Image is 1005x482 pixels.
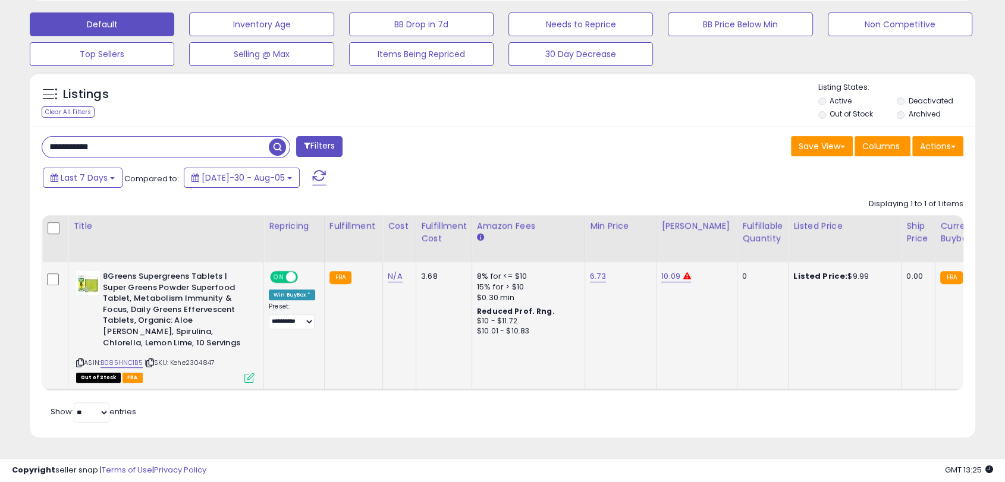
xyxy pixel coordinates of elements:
a: 6.73 [590,270,606,282]
span: Last 7 Days [61,172,108,184]
div: Amazon Fees [477,220,580,232]
div: Fulfillment Cost [421,220,467,245]
div: Cost [388,220,411,232]
div: $10 - $11.72 [477,316,576,326]
div: $0.30 min [477,292,576,303]
button: Top Sellers [30,42,174,66]
div: Displaying 1 to 1 of 1 items [869,199,963,210]
label: Out of Stock [830,109,873,119]
span: OFF [296,272,315,282]
p: Listing States: [818,82,975,93]
div: 3.68 [421,271,463,282]
span: [DATE]-30 - Aug-05 [202,172,285,184]
button: Save View [791,136,853,156]
div: $10.01 - $10.83 [477,326,576,336]
b: 8Greens Supergreens Tablets | Super Greens Powder Superfood Tablet, Metabolism Immunity & Focus, ... [103,271,247,351]
small: FBA [940,271,962,284]
div: seller snap | | [12,465,206,476]
b: Listed Price: [793,270,847,282]
div: Repricing [269,220,319,232]
button: Selling @ Max [189,42,334,66]
a: B085HNC1B5 [100,358,143,368]
h5: Listings [63,86,109,103]
div: Title [73,220,259,232]
a: N/A [388,270,402,282]
div: 0.00 [906,271,926,282]
div: 0 [742,271,779,282]
div: 15% for > $10 [477,282,576,292]
span: Compared to: [124,173,179,184]
a: 10.09 [661,270,680,282]
div: 8% for <= $10 [477,271,576,282]
button: Non Competitive [828,12,972,36]
span: All listings that are currently out of stock and unavailable for purchase on Amazon [76,373,121,383]
button: Actions [912,136,963,156]
small: Amazon Fees. [477,232,484,243]
div: Fulfillment [329,220,378,232]
label: Archived [909,109,941,119]
div: Clear All Filters [42,106,95,118]
label: Active [830,96,852,106]
span: 2025-08-13 13:25 GMT [945,464,993,475]
div: Fulfillable Quantity [742,220,783,245]
div: Listed Price [793,220,896,232]
span: | SKU: Kehe2304847 [145,358,215,367]
div: Ship Price [906,220,930,245]
b: Reduced Prof. Rng. [477,306,555,316]
div: Current Buybox Price [940,220,1001,245]
label: Deactivated [909,96,953,106]
strong: Copyright [12,464,55,475]
span: FBA [123,373,143,383]
button: Last 7 Days [43,168,123,188]
button: Default [30,12,174,36]
img: 41yKHtOXNIL._SL40_.jpg [76,271,100,295]
button: Columns [855,136,910,156]
span: Columns [862,140,900,152]
span: Show: entries [51,406,136,417]
div: Win BuyBox * [269,289,315,300]
button: [DATE]-30 - Aug-05 [184,168,300,188]
a: Terms of Use [102,464,152,475]
button: BB Price Below Min [668,12,812,36]
button: Items Being Repriced [349,42,494,66]
div: $9.99 [793,271,892,282]
div: Min Price [590,220,651,232]
button: Filters [296,136,343,157]
div: ASIN: [76,271,255,382]
a: Privacy Policy [154,464,206,475]
div: Preset: [269,303,315,329]
small: FBA [329,271,351,284]
div: [PERSON_NAME] [661,220,732,232]
span: ON [271,272,286,282]
button: BB Drop in 7d [349,12,494,36]
button: 30 Day Decrease [508,42,653,66]
button: Inventory Age [189,12,334,36]
button: Needs to Reprice [508,12,653,36]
